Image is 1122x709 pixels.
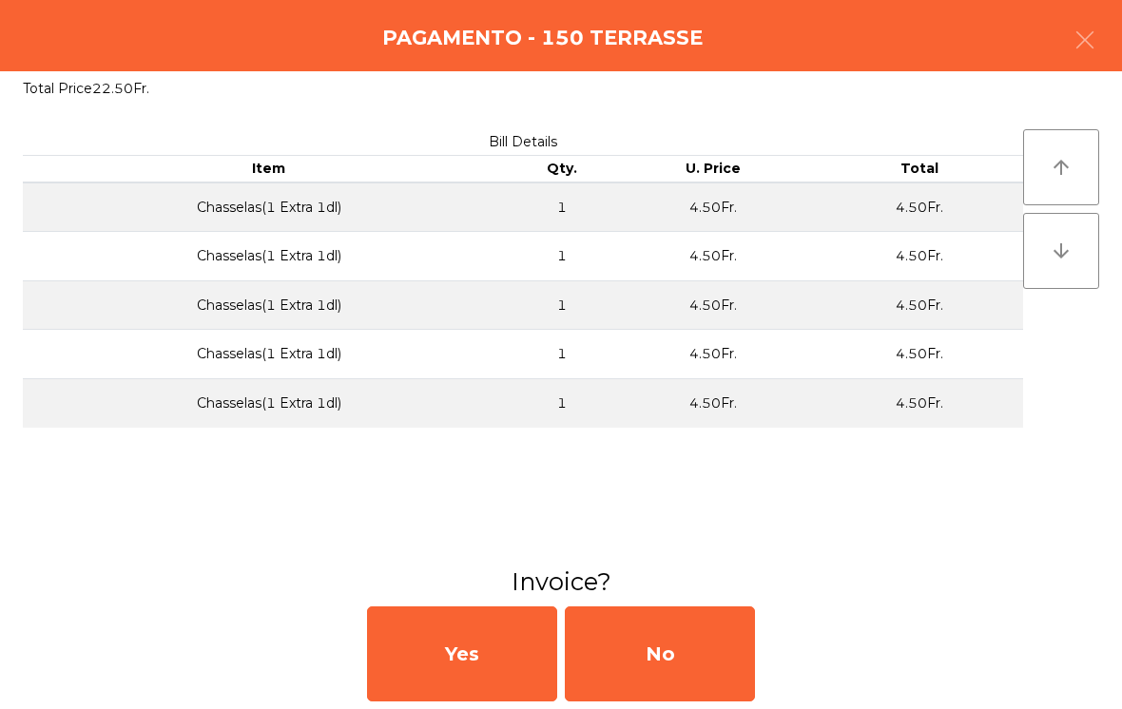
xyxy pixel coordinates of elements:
span: Bill Details [489,133,557,150]
td: 4.50Fr. [609,182,816,232]
button: arrow_downward [1023,213,1099,289]
span: (1 Extra 1dl) [261,345,341,362]
div: No [565,606,755,701]
span: Total Price [23,80,92,97]
td: 4.50Fr. [609,379,816,428]
span: (1 Extra 1dl) [261,199,341,216]
td: 4.50Fr. [817,379,1023,428]
h4: Pagamento - 150 TERRASSE [382,24,703,52]
td: Chasselas [23,379,514,428]
td: Chasselas [23,232,514,281]
button: arrow_upward [1023,129,1099,205]
td: 4.50Fr. [609,330,816,379]
td: 4.50Fr. [817,280,1023,330]
td: 4.50Fr. [817,182,1023,232]
td: 1 [514,280,609,330]
td: 4.50Fr. [609,280,816,330]
span: (1 Extra 1dl) [261,394,341,412]
td: 4.50Fr. [817,232,1023,281]
div: Yes [367,606,557,701]
th: Qty. [514,156,609,182]
td: 4.50Fr. [609,232,816,281]
th: U. Price [609,156,816,182]
span: 22.50Fr. [92,80,149,97]
th: Item [23,156,514,182]
h3: Invoice? [14,565,1108,599]
td: 1 [514,232,609,281]
td: 1 [514,330,609,379]
td: 1 [514,182,609,232]
i: arrow_downward [1050,240,1073,262]
i: arrow_upward [1050,156,1073,179]
span: (1 Extra 1dl) [261,247,341,264]
td: 1 [514,379,609,428]
th: Total [817,156,1023,182]
td: 4.50Fr. [817,330,1023,379]
td: Chasselas [23,280,514,330]
td: Chasselas [23,182,514,232]
td: Chasselas [23,330,514,379]
span: (1 Extra 1dl) [261,297,341,314]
